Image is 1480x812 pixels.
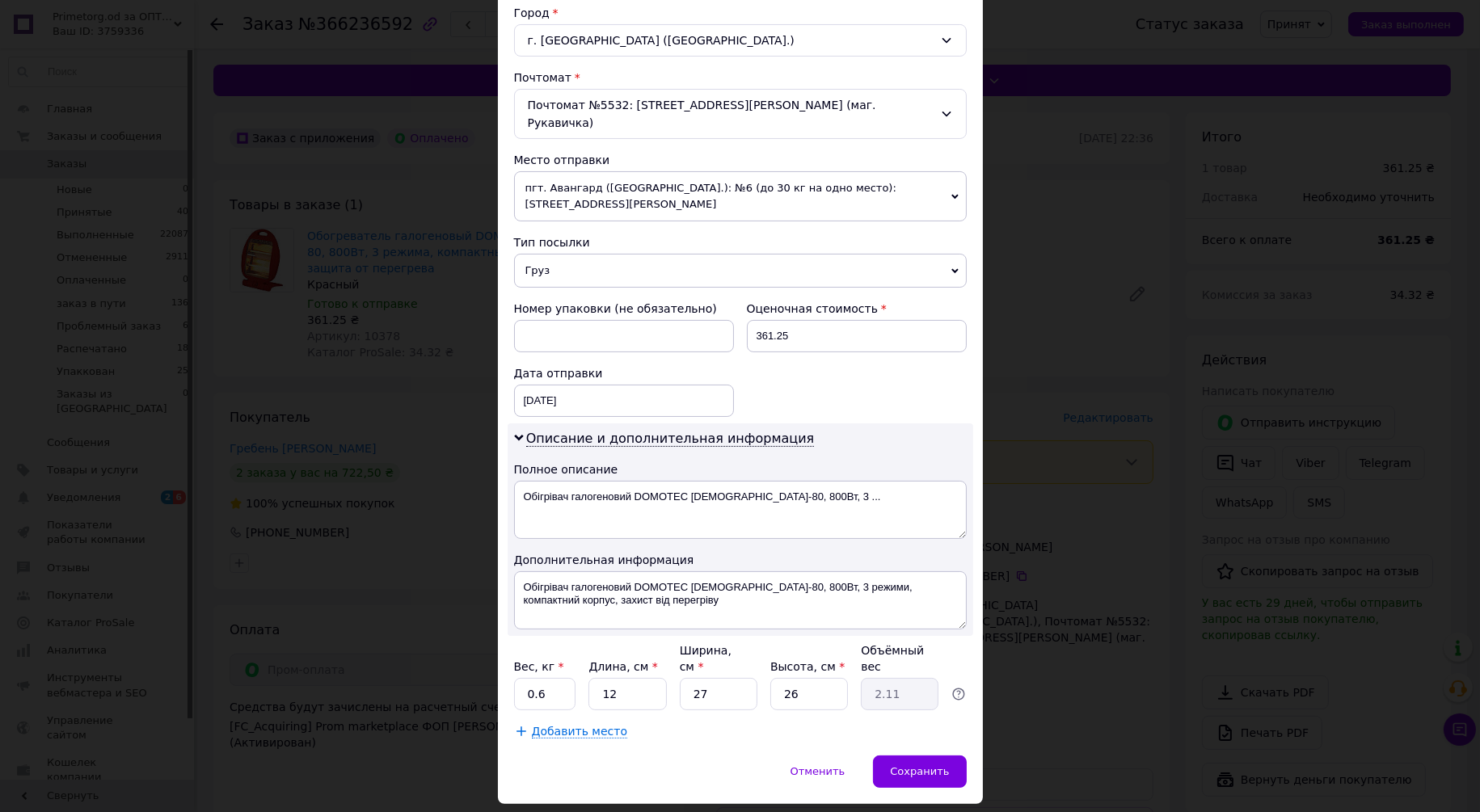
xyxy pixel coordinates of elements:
div: Дополнительная информация [514,552,967,568]
label: Длина, см [588,660,657,673]
textarea: Обігрівач галогеновий DOMOTEC [DEMOGRAPHIC_DATA]-80, 800Вт, 3 режими, компактний корпус, захист в... [514,571,967,629]
div: Номер упаковки (не обязательно) [514,301,734,317]
span: Место отправки [514,154,610,166]
span: Тип посылки [514,236,590,249]
div: Полное описание [514,461,967,478]
label: Ширина, см [680,644,732,673]
div: г. [GEOGRAPHIC_DATA] ([GEOGRAPHIC_DATA].) [514,24,967,57]
div: Город [514,5,967,21]
label: Вес, кг [514,660,564,673]
div: Почтомат №5532: [STREET_ADDRESS][PERSON_NAME] (маг. Рукавичка) [514,89,967,139]
span: Груз [514,254,967,288]
span: Добавить место [532,725,628,738]
label: Высота, см [770,660,845,673]
span: Отменить [791,765,845,777]
div: Объёмный вес [861,642,938,675]
div: Оценочная стоимость [747,301,967,317]
div: Почтомат [514,69,967,86]
span: Сохранить [890,765,949,777]
span: Описание и дополнительная информация [526,431,815,447]
div: Дата отправки [514,365,734,381]
textarea: Обігрівач галогеновий DOMOTEC [DEMOGRAPHIC_DATA]-80, 800Вт, 3 ... [514,481,967,539]
span: пгт. Авангард ([GEOGRAPHIC_DATA].): №6 (до 30 кг на одно место): [STREET_ADDRESS][PERSON_NAME] [514,171,967,221]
